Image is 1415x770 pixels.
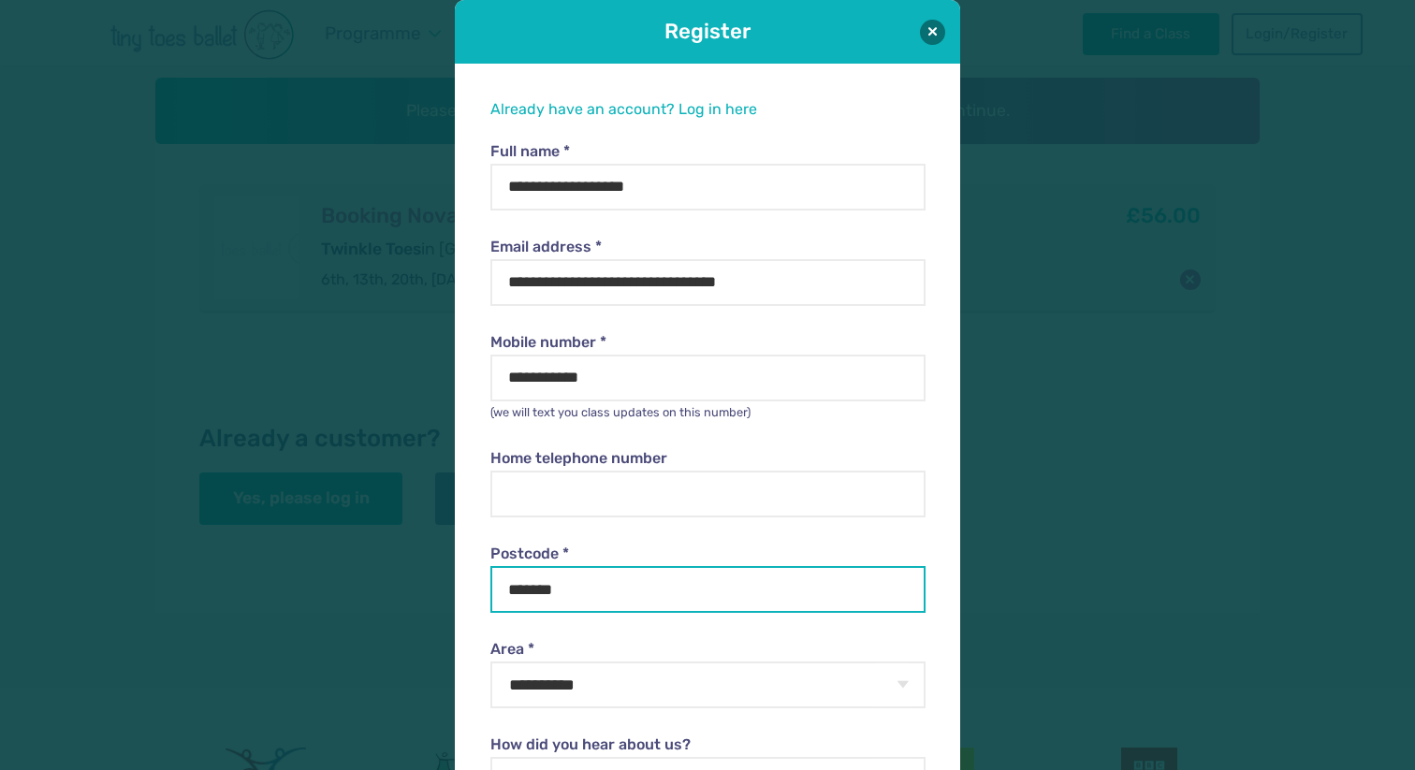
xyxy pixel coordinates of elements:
label: How did you hear about us? [490,734,925,755]
h1: Register [507,17,908,46]
label: Email address * [490,237,925,257]
small: (we will text you class updates on this number) [490,405,751,419]
label: Mobile number * [490,332,925,353]
label: Area * [490,639,925,660]
label: Postcode * [490,544,925,564]
label: Home telephone number [490,448,925,469]
label: Full name * [490,141,925,162]
a: Already have an account? Log in here [490,100,757,118]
